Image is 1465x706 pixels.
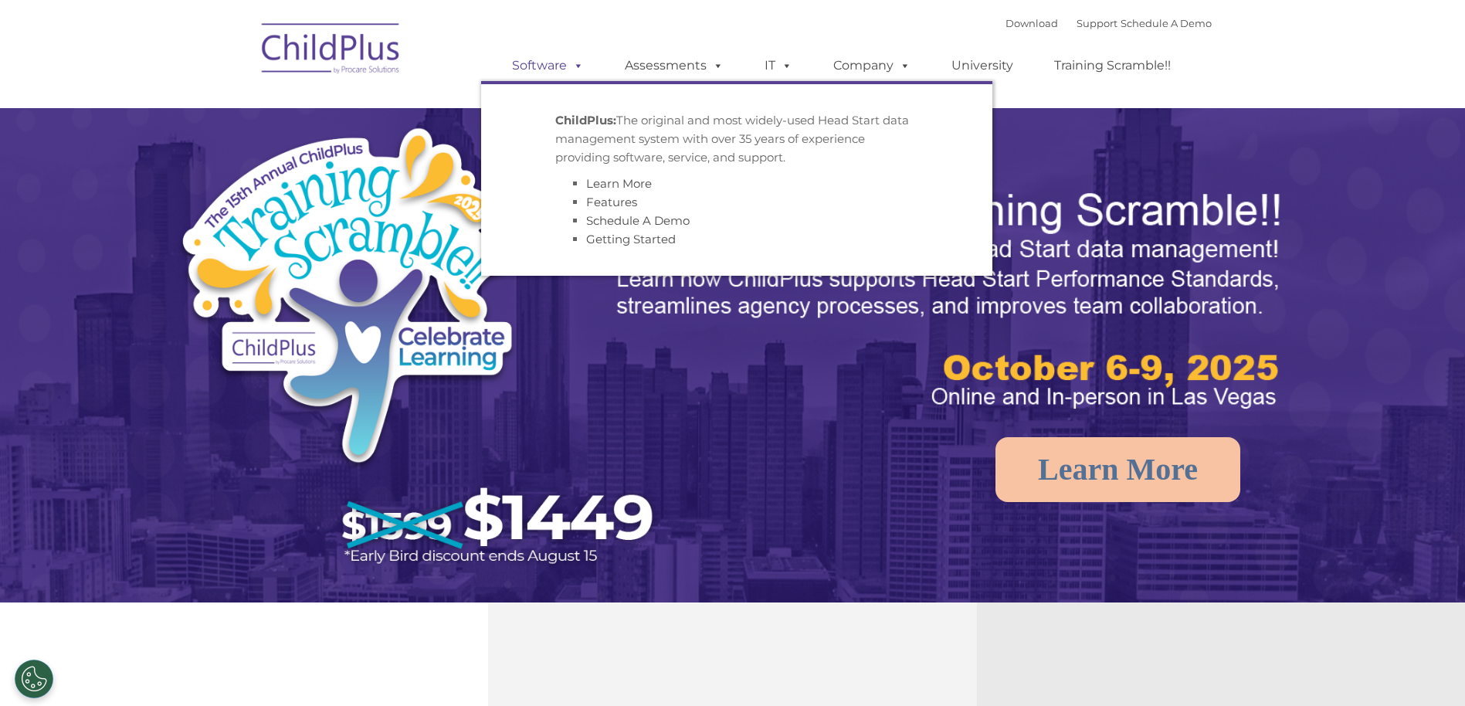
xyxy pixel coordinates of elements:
[936,50,1029,81] a: University
[995,437,1240,502] a: Learn More
[1121,17,1212,29] a: Schedule A Demo
[586,176,652,191] a: Learn More
[586,195,637,209] a: Features
[497,50,599,81] a: Software
[15,660,53,698] button: Cookies Settings
[818,50,926,81] a: Company
[749,50,808,81] a: IT
[215,102,262,114] span: Last name
[586,213,690,228] a: Schedule A Demo
[555,111,918,167] p: The original and most widely-used Head Start data management system with over 35 years of experie...
[1388,632,1465,706] iframe: Chat Widget
[215,165,280,177] span: Phone number
[586,232,676,246] a: Getting Started
[555,113,616,127] strong: ChildPlus:
[254,12,409,90] img: ChildPlus by Procare Solutions
[1039,50,1186,81] a: Training Scramble!!
[609,50,739,81] a: Assessments
[1077,17,1117,29] a: Support
[1005,17,1212,29] font: |
[1005,17,1058,29] a: Download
